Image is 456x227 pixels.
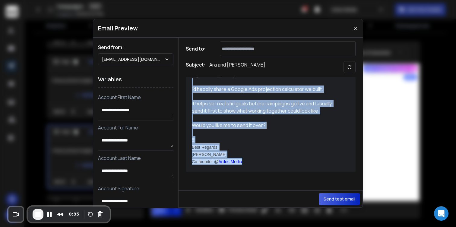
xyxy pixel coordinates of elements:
[98,24,138,33] h1: Email Preview
[434,206,448,221] div: Open Intercom Messenger
[98,44,173,51] h1: Send from:
[98,94,173,101] p: Account First Name
[192,159,218,164] span: Co-founder @
[98,154,173,162] p: Account Last Name
[192,152,226,157] span: [PERSON_NAME]
[98,71,173,88] h1: Variables
[192,86,343,93] div: I’d happily share a Google Ads projection calculator we built.
[98,185,173,192] p: Account Signature
[192,100,343,114] div: It helps set realistic goals before campaigns go live and I usually send it first to show what wo...
[192,145,219,150] span: Best Regards,
[98,124,173,131] p: Account Full Name
[186,61,206,73] h1: Subject:
[192,122,343,165] div: Would you like me to send it over?
[209,61,265,73] p: Ara and [PERSON_NAME]
[186,45,210,52] h1: Send to:
[218,159,242,164] a: Ardos Media
[102,56,164,62] p: [EMAIL_ADDRESS][DOMAIN_NAME]
[319,193,360,205] button: Send test email
[192,138,195,142] span: --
